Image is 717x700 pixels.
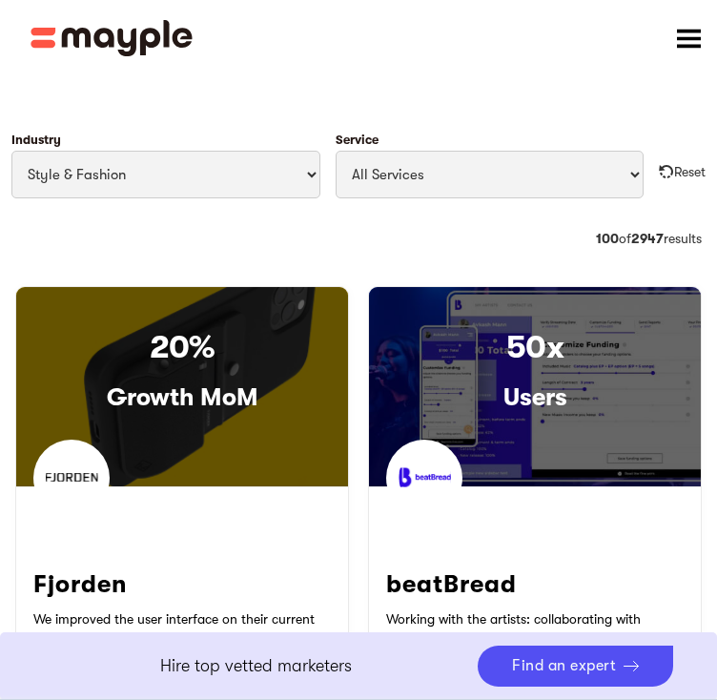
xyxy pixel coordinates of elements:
[44,653,468,679] p: Hire top vetted marketers
[369,381,701,416] h3: Users
[369,287,701,487] a: 50xUsers
[596,229,702,248] div: of results
[23,233,102,252] div: Category: CPO
[110,236,125,251] img: Remove Tag Filter
[659,164,674,179] img: reset all filters
[336,134,645,146] label: Service
[31,20,193,56] img: Mayple logo
[11,134,320,146] label: Industry
[16,287,348,487] a: 20%Growth MoM
[660,10,717,67] div: menu
[631,231,664,246] strong: 2947
[674,162,706,181] div: Reset
[512,657,616,675] div: Find an expert
[16,381,348,416] h3: Growth MoM
[16,329,348,365] h3: 20%
[596,231,619,246] strong: 100
[31,20,193,56] a: home
[369,329,701,365] h3: 50x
